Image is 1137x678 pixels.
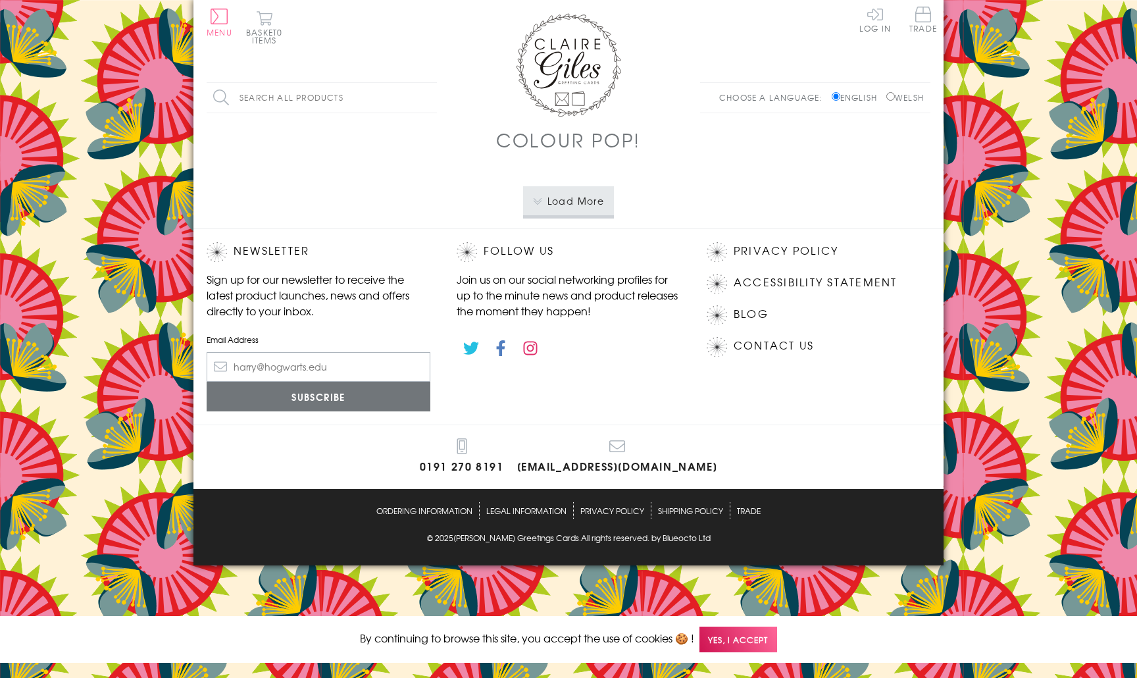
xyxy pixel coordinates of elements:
[246,11,282,44] button: Basket0 items
[207,532,930,544] p: © 2025 .
[734,305,769,323] a: Blog
[886,92,895,101] input: Welsh
[734,242,838,260] a: Privacy Policy
[523,186,615,215] button: Load More
[886,91,924,103] label: Welsh
[859,7,891,32] a: Log In
[453,532,579,546] a: [PERSON_NAME] Greetings Cards
[207,271,430,319] p: Sign up for our newsletter to receive the latest product launches, news and offers directly to yo...
[699,627,777,652] span: Yes, I accept
[252,26,282,46] span: 0 items
[737,502,761,519] a: Trade
[457,271,680,319] p: Join us on our social networking profiles for up to the minute news and product releases the mome...
[832,92,840,101] input: English
[207,26,232,38] span: Menu
[376,502,472,519] a: Ordering Information
[517,438,718,476] a: [EMAIL_ADDRESS][DOMAIN_NAME]
[580,502,644,519] a: Privacy Policy
[734,274,897,292] a: Accessibility Statement
[457,242,680,262] h2: Follow Us
[207,9,232,36] button: Menu
[734,337,814,355] a: Contact Us
[658,502,723,519] a: Shipping Policy
[832,91,884,103] label: English
[909,7,937,32] span: Trade
[420,438,504,476] a: 0191 270 8191
[496,126,641,153] h1: Colour POP!
[207,242,430,262] h2: Newsletter
[581,532,649,544] span: All rights reserved.
[424,83,437,113] input: Search
[486,502,567,519] a: Legal Information
[516,13,621,117] img: Claire Giles Greetings Cards
[207,334,430,346] label: Email Address
[909,7,937,35] a: Trade
[207,352,430,382] input: harry@hogwarts.edu
[207,83,437,113] input: Search all products
[207,382,430,411] input: Subscribe
[651,532,711,546] a: by Blueocto Ltd
[719,91,829,103] p: Choose a language:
